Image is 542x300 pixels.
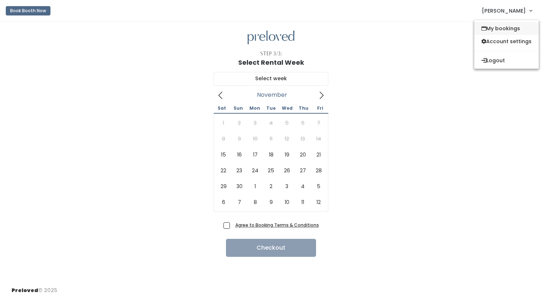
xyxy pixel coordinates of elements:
span: November 29, 2025 [216,178,231,194]
span: December 8, 2025 [247,194,263,210]
span: December 1, 2025 [247,178,263,194]
span: Mon [246,106,263,110]
span: November 21, 2025 [311,147,326,163]
span: Fri [312,106,328,110]
span: November 15, 2025 [216,147,231,163]
a: Account settings [474,35,539,48]
span: December 3, 2025 [279,178,295,194]
span: December 4, 2025 [295,178,311,194]
span: Wed [279,106,296,110]
span: November 28, 2025 [311,163,326,178]
span: November 18, 2025 [263,147,279,163]
span: November 26, 2025 [279,163,295,178]
span: December 5, 2025 [311,178,326,194]
span: November 30, 2025 [231,178,247,194]
span: December 12, 2025 [311,194,326,210]
button: Book Booth Now [6,6,50,15]
span: December 9, 2025 [263,194,279,210]
span: November [257,94,287,96]
a: [PERSON_NAME] [475,3,539,18]
span: November 23, 2025 [231,163,247,178]
div: Step 3/3: [260,50,282,58]
span: November 20, 2025 [295,147,311,163]
span: December 6, 2025 [216,194,231,210]
span: November 22, 2025 [216,163,231,178]
span: November 17, 2025 [247,147,263,163]
span: November 19, 2025 [279,147,295,163]
button: Logout [474,54,539,67]
a: My bookings [474,22,539,35]
img: preloved logo [248,31,294,45]
span: Sun [230,106,246,110]
a: Agree to Booking Terms & Conditions [235,222,319,228]
span: November 25, 2025 [263,163,279,178]
span: November 16, 2025 [231,147,247,163]
span: November 24, 2025 [247,163,263,178]
span: Tue [263,106,279,110]
span: [PERSON_NAME] [482,7,526,15]
a: Book Booth Now [6,3,50,19]
span: December 10, 2025 [279,194,295,210]
button: Checkout [226,239,316,257]
span: December 2, 2025 [263,178,279,194]
span: December 11, 2025 [295,194,311,210]
span: Preloved [12,287,38,294]
span: December 7, 2025 [231,194,247,210]
div: © 2025 [12,281,57,294]
span: November 27, 2025 [295,163,311,178]
span: Sat [214,106,230,110]
h1: Select Rental Week [238,59,304,66]
span: Thu [296,106,312,110]
input: Select week [214,72,328,86]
